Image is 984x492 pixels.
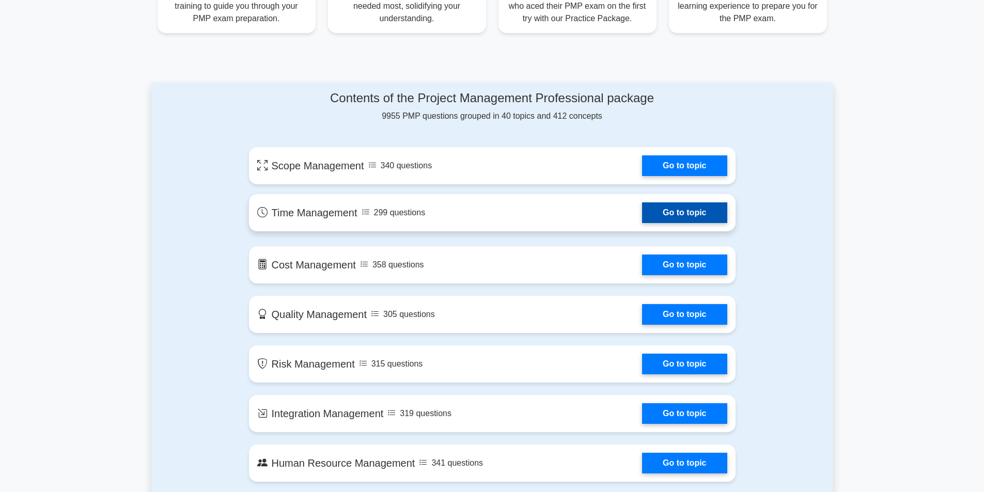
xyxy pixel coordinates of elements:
a: Go to topic [642,202,727,223]
a: Go to topic [642,453,727,473]
div: 9955 PMP questions grouped in 40 topics and 412 concepts [249,91,736,122]
a: Go to topic [642,304,727,325]
a: Go to topic [642,354,727,374]
a: Go to topic [642,155,727,176]
h4: Contents of the Project Management Professional package [249,91,736,106]
a: Go to topic [642,255,727,275]
a: Go to topic [642,403,727,424]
